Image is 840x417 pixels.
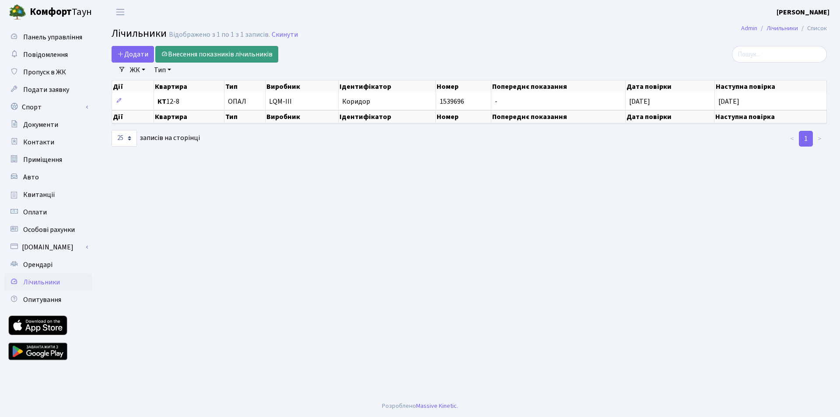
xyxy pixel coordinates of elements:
[23,207,47,217] span: Оплати
[23,67,66,77] span: Пропуск в ЖК
[732,46,827,63] input: Пошук...
[718,97,739,106] span: [DATE]
[4,63,92,81] a: Пропуск в ЖК
[23,172,39,182] span: Авто
[629,97,650,106] span: [DATE]
[495,97,497,106] span: -
[23,155,62,165] span: Приміщення
[109,5,131,19] button: Переключити навігацію
[23,190,55,200] span: Квитанції
[23,85,69,95] span: Подати заявку
[23,50,68,60] span: Повідомлення
[30,5,72,19] b: Комфорт
[766,24,798,33] a: Лічильники
[4,291,92,308] a: Опитування
[224,110,266,123] th: Тип
[626,110,715,123] th: Дата повірки
[30,5,92,20] span: Таун
[112,81,154,93] th: Дії
[150,63,175,77] a: Тип
[169,31,270,39] div: Відображено з 1 по 1 з 1 записів.
[798,24,827,33] li: Список
[741,24,757,33] a: Admin
[23,277,60,287] span: Лічильники
[157,98,221,105] span: 12-8
[155,46,278,63] a: Внесення показників лічильників
[339,110,436,123] th: Ідентифікатор
[154,110,225,123] th: Квартира
[23,32,82,42] span: Панель управління
[269,98,335,105] span: LQM-III
[23,225,75,235] span: Особові рахунки
[728,19,840,38] nav: breadcrumb
[777,7,829,17] b: [PERSON_NAME]
[157,97,166,106] b: КТ
[436,110,491,123] th: Номер
[23,137,54,147] span: Контакти
[23,260,52,270] span: Орендарі
[416,401,457,410] a: Massive Kinetic
[4,116,92,133] a: Документи
[4,186,92,203] a: Квитанції
[342,97,370,106] span: Коридор
[4,133,92,151] a: Контакти
[339,81,436,93] th: Ідентифікатор
[23,120,58,130] span: Документи
[4,81,92,98] a: Подати заявку
[126,63,149,77] a: ЖК
[4,46,92,63] a: Повідомлення
[9,4,26,21] img: logo.png
[436,81,491,93] th: Номер
[777,7,829,18] a: [PERSON_NAME]
[112,46,154,63] a: Додати
[224,81,266,93] th: Тип
[714,110,827,123] th: Наступна повірка
[440,97,464,106] span: 1539696
[382,401,458,411] div: Розроблено .
[112,26,167,41] span: Лічильники
[4,256,92,273] a: Орендарі
[4,151,92,168] a: Приміщення
[799,131,813,147] a: 1
[266,81,339,93] th: Виробник
[266,110,339,123] th: Виробник
[491,110,626,123] th: Попереднє показання
[4,273,92,291] a: Лічильники
[23,295,61,305] span: Опитування
[4,28,92,46] a: Панель управління
[112,130,200,147] label: записів на сторінці
[4,221,92,238] a: Особові рахунки
[4,238,92,256] a: [DOMAIN_NAME]
[4,98,92,116] a: Спорт
[491,81,626,93] th: Попереднє показання
[715,81,827,93] th: Наступна повірка
[228,98,246,105] span: ОПАЛ
[112,130,137,147] select: записів на сторінці
[154,81,225,93] th: Квартира
[4,168,92,186] a: Авто
[626,81,715,93] th: Дата повірки
[272,31,298,39] a: Скинути
[4,203,92,221] a: Оплати
[117,49,148,59] span: Додати
[112,110,154,123] th: Дії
